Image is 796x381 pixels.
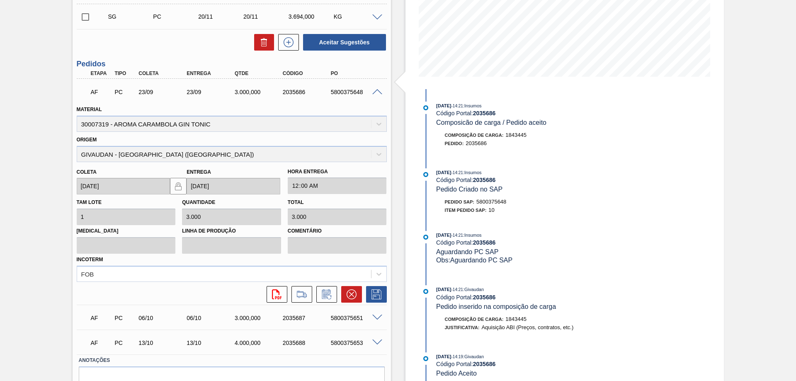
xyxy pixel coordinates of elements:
[473,294,496,301] strong: 2035686
[112,315,137,321] div: Pedido de Compra
[476,199,506,205] span: 5800375648
[473,239,496,246] strong: 2035686
[233,340,286,346] div: 4.000,000
[436,110,633,116] div: Código Portal:
[136,70,190,76] div: Coleta
[77,60,387,68] h3: Pedidos
[436,257,512,264] span: Obs: Aguardando PC SAP
[77,199,102,205] label: Tam lote
[112,89,137,95] div: Pedido de Compra
[182,199,215,205] label: Quantidade
[488,207,494,213] span: 10
[184,315,238,321] div: 06/10/2025
[329,315,383,321] div: 5800375651
[170,178,187,194] button: locked
[77,178,170,194] input: dd/mm/yyyy
[436,303,556,310] span: Pedido inserido na composição de carga
[136,315,190,321] div: 06/10/2025
[445,141,464,146] span: Pedido :
[436,103,451,108] span: [DATE]
[112,70,137,76] div: Tipo
[312,286,337,303] div: Informar alteração no pedido
[184,340,238,346] div: 13/10/2025
[288,225,387,237] label: Comentário
[463,170,482,175] span: : Insumos
[451,170,463,175] span: - 14:21
[233,89,286,95] div: 3.000,000
[436,294,633,301] div: Código Portal:
[473,177,496,183] strong: 2035686
[81,270,94,277] div: FOB
[436,170,451,175] span: [DATE]
[445,133,504,138] span: Composição de Carga :
[436,186,502,193] span: Pedido Criado no SAP
[288,166,387,178] label: Hora Entrega
[281,70,335,76] div: Código
[77,257,103,262] label: Incoterm
[287,286,312,303] div: Ir para Composição de Carga
[445,325,480,330] span: Justificativa:
[112,340,137,346] div: Pedido de Compra
[436,361,633,367] div: Código Portal:
[423,172,428,177] img: atual
[436,248,498,255] span: Aguardando PC SAP
[91,340,112,346] p: AF
[274,34,299,51] div: Nova sugestão
[423,289,428,294] img: atual
[466,140,487,146] span: 2035686
[288,199,304,205] label: Total
[436,119,546,126] span: Composicão de carga / Pedido aceito
[451,354,463,359] span: - 14:19
[281,89,335,95] div: 2035686
[281,340,335,346] div: 2035688
[436,233,451,238] span: [DATE]
[89,70,114,76] div: Etapa
[187,178,280,194] input: dd/mm/yyyy
[91,315,112,321] p: AF
[91,89,112,95] p: AF
[481,324,573,330] span: Aquisição ABI (Preços, contratos, etc.)
[151,13,201,20] div: Pedido de Compra
[196,13,246,20] div: 20/11/2025
[329,340,383,346] div: 5800375653
[89,334,114,352] div: Aguardando Faturamento
[463,354,484,359] span: : Givaudan
[77,169,97,175] label: Coleta
[423,235,428,240] img: atual
[423,105,428,110] img: atual
[451,287,463,292] span: - 14:21
[77,137,97,143] label: Origem
[436,239,633,246] div: Código Portal:
[445,317,504,322] span: Composição de Carga :
[445,199,475,204] span: Pedido SAP:
[106,13,156,20] div: Sugestão Criada
[332,13,382,20] div: KG
[241,13,291,20] div: 20/11/2025
[463,103,482,108] span: : Insumos
[329,89,383,95] div: 5800375648
[436,370,477,377] span: Pedido Aceito
[250,34,274,51] div: Excluir Sugestões
[337,286,362,303] div: Cancelar pedido
[233,315,286,321] div: 3.000,000
[329,70,383,76] div: PO
[473,361,496,367] strong: 2035686
[89,309,114,327] div: Aguardando Faturamento
[79,354,385,366] label: Anotações
[281,315,335,321] div: 2035687
[473,110,496,116] strong: 2035686
[423,356,428,361] img: atual
[436,354,451,359] span: [DATE]
[286,13,337,20] div: 3.694,000
[362,286,387,303] div: Salvar Pedido
[262,286,287,303] div: Abrir arquivo PDF
[89,83,114,101] div: Aguardando Faturamento
[451,233,463,238] span: - 14:21
[136,89,190,95] div: 23/09/2025
[77,107,102,112] label: Material
[233,70,286,76] div: Qtde
[436,177,633,183] div: Código Portal:
[451,104,463,108] span: - 14:21
[187,169,211,175] label: Entrega
[505,316,527,322] span: 1843445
